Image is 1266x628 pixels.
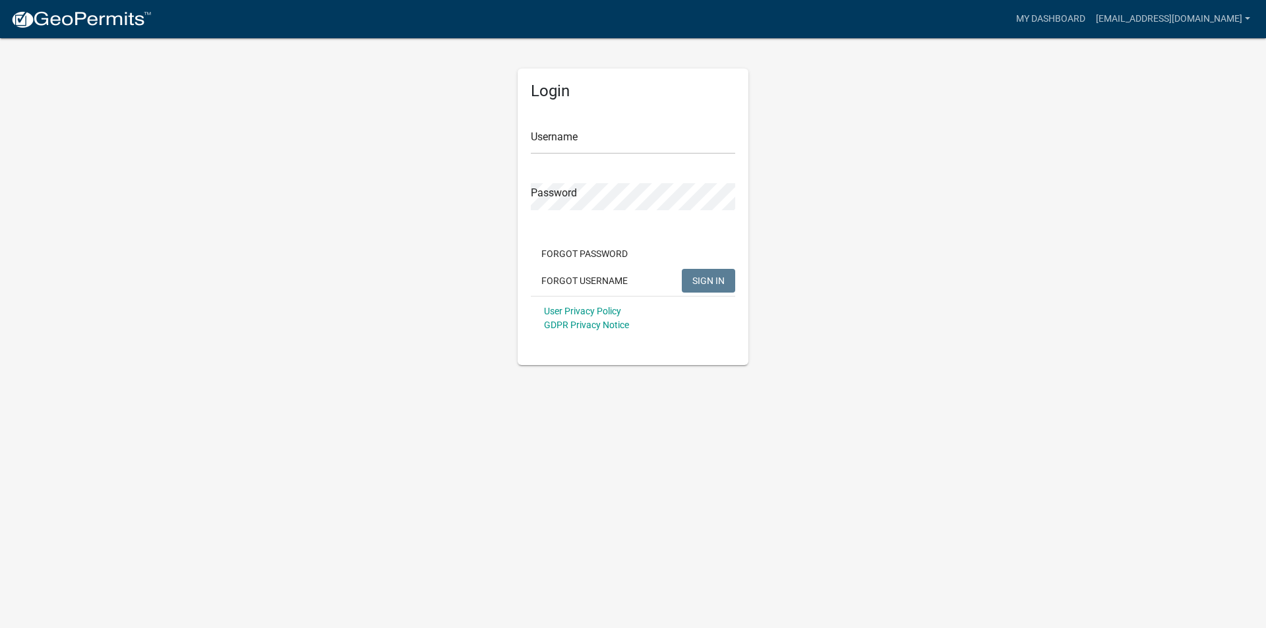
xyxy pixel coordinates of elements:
[544,320,629,330] a: GDPR Privacy Notice
[1011,7,1091,32] a: My Dashboard
[692,275,725,285] span: SIGN IN
[1091,7,1255,32] a: [EMAIL_ADDRESS][DOMAIN_NAME]
[531,82,735,101] h5: Login
[682,269,735,293] button: SIGN IN
[544,306,621,316] a: User Privacy Policy
[531,242,638,266] button: Forgot Password
[531,269,638,293] button: Forgot Username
